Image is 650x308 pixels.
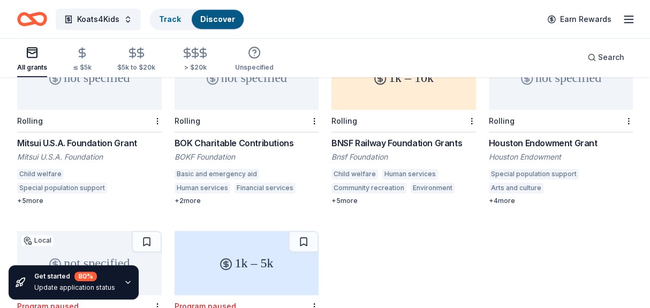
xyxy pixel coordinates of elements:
[331,46,476,110] div: 1k – 10k
[331,116,357,125] div: Rolling
[489,183,543,193] div: Arts and culture
[17,197,162,205] div: + 5 more
[235,183,296,193] div: Financial services
[17,231,162,295] div: not specified
[598,51,624,64] span: Search
[489,169,579,179] div: Special population support
[17,42,47,77] button: All grants
[579,47,633,68] button: Search
[17,183,107,193] div: Special population support
[21,235,54,246] div: Local
[331,46,476,205] a: 1k – 10kLocalRollingBNSF Railway Foundation GrantsBnsf FoundationChild welfareHuman servicesCommu...
[17,6,47,32] a: Home
[117,63,155,72] div: $5k to $20k
[489,152,633,162] div: Houston Endowment
[489,197,633,205] div: + 4 more
[411,183,455,193] div: Environment
[181,63,209,72] div: > $20k
[382,169,438,179] div: Human services
[56,9,141,30] button: Koats4Kids
[181,42,209,77] button: > $20k
[17,46,162,205] a: not specifiedRollingMitsui U.S.A. Foundation GrantMitsui U.S.A. FoundationChild welfareSpecial po...
[331,152,476,162] div: Bnsf Foundation
[489,46,633,205] a: not specifiedLocalRollingHouston Endowment GrantHouston EndowmentSpecial population supportArts a...
[149,9,245,30] button: TrackDiscover
[331,137,476,149] div: BNSF Railway Foundation Grants
[17,137,162,149] div: Mitsui U.S.A. Foundation Grant
[331,197,476,205] div: + 5 more
[235,63,274,72] div: Unspecified
[489,116,515,125] div: Rolling
[175,116,200,125] div: Rolling
[17,152,162,162] div: Mitsui U.S.A. Foundation
[17,169,64,179] div: Child welfare
[489,46,633,110] div: not specified
[34,283,115,292] div: Update application status
[331,169,378,179] div: Child welfare
[489,137,633,149] div: Houston Endowment Grant
[175,183,230,193] div: Human services
[74,272,97,281] div: 80 %
[73,42,92,77] button: ≤ $5k
[117,42,155,77] button: $5k to $20k
[77,13,119,26] span: Koats4Kids
[175,152,319,162] div: BOKF Foundation
[175,46,319,110] div: not specified
[159,14,181,24] a: Track
[17,63,47,72] div: All grants
[175,169,259,179] div: Basic and emergency aid
[200,14,235,24] a: Discover
[541,10,618,29] a: Earn Rewards
[175,46,319,205] a: not specifiedRollingBOK Charitable ContributionsBOKF FoundationBasic and emergency aidHuman servi...
[331,183,406,193] div: Community recreation
[235,42,274,77] button: Unspecified
[17,116,43,125] div: Rolling
[73,63,92,72] div: ≤ $5k
[34,272,115,281] div: Get started
[175,137,319,149] div: BOK Charitable Contributions
[175,197,319,205] div: + 2 more
[175,231,319,295] div: 1k – 5k
[17,46,162,110] div: not specified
